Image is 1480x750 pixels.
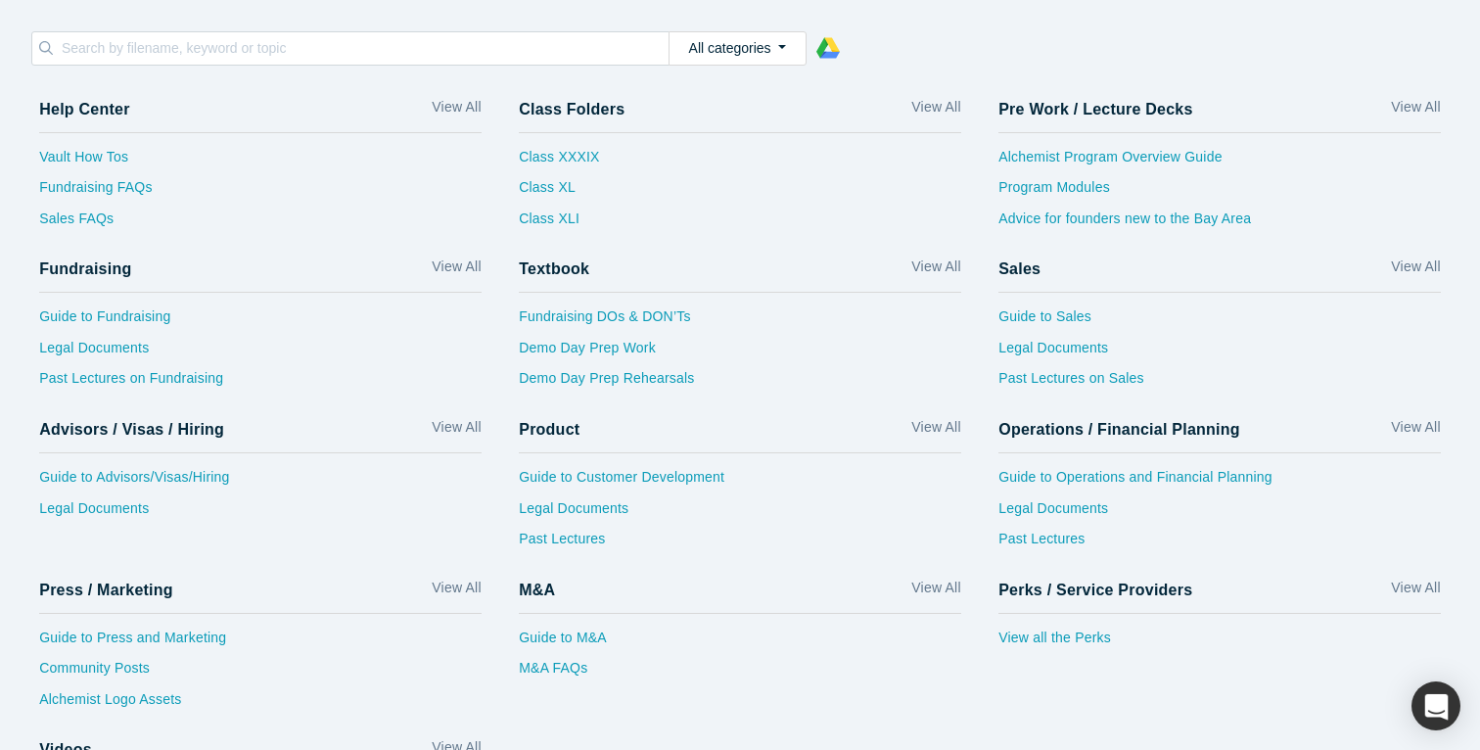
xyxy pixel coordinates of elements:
[519,209,599,240] a: Class XLI
[39,306,482,338] a: Guide to Fundraising
[39,420,224,439] h4: Advisors / Visas / Hiring
[39,658,482,689] a: Community Posts
[998,467,1441,498] a: Guide to Operations and Financial Planning
[998,259,1041,278] h4: Sales
[669,31,807,66] button: All categories
[998,306,1441,338] a: Guide to Sales
[1391,97,1440,125] a: View All
[998,581,1192,599] h4: Perks / Service Providers
[911,97,960,125] a: View All
[519,259,589,278] h4: Textbook
[1391,257,1440,285] a: View All
[39,467,482,498] a: Guide to Advisors/Visas/Hiring
[519,498,961,530] a: Legal Documents
[519,368,961,399] a: Demo Day Prep Rehearsals
[998,498,1441,530] a: Legal Documents
[519,467,961,498] a: Guide to Customer Development
[998,628,1441,659] a: View all the Perks
[911,578,960,606] a: View All
[519,581,555,599] h4: M&A
[39,338,482,369] a: Legal Documents
[432,97,481,125] a: View All
[519,177,599,209] a: Class XL
[998,368,1441,399] a: Past Lectures on Sales
[998,529,1441,560] a: Past Lectures
[1391,417,1440,445] a: View All
[998,420,1240,439] h4: Operations / Financial Planning
[39,581,173,599] h4: Press / Marketing
[39,689,482,721] a: Alchemist Logo Assets
[1391,578,1440,606] a: View All
[998,147,1441,178] a: Alchemist Program Overview Guide
[519,420,579,439] h4: Product
[911,417,960,445] a: View All
[432,257,481,285] a: View All
[519,529,961,560] a: Past Lectures
[519,658,961,689] a: M&A FAQs
[519,100,624,118] h4: Class Folders
[519,306,961,338] a: Fundraising DOs & DON’Ts
[39,628,482,659] a: Guide to Press and Marketing
[998,177,1441,209] a: Program Modules
[60,35,669,61] input: Search by filename, keyword or topic
[39,147,482,178] a: Vault How Tos
[39,209,482,240] a: Sales FAQs
[998,338,1441,369] a: Legal Documents
[39,498,482,530] a: Legal Documents
[519,338,961,369] a: Demo Day Prep Work
[39,100,129,118] h4: Help Center
[998,209,1441,240] a: Advice for founders new to the Bay Area
[39,177,482,209] a: Fundraising FAQs
[39,259,131,278] h4: Fundraising
[519,147,599,178] a: Class XXXIX
[432,578,481,606] a: View All
[39,368,482,399] a: Past Lectures on Fundraising
[432,417,481,445] a: View All
[998,100,1192,118] h4: Pre Work / Lecture Decks
[911,257,960,285] a: View All
[519,628,961,659] a: Guide to M&A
